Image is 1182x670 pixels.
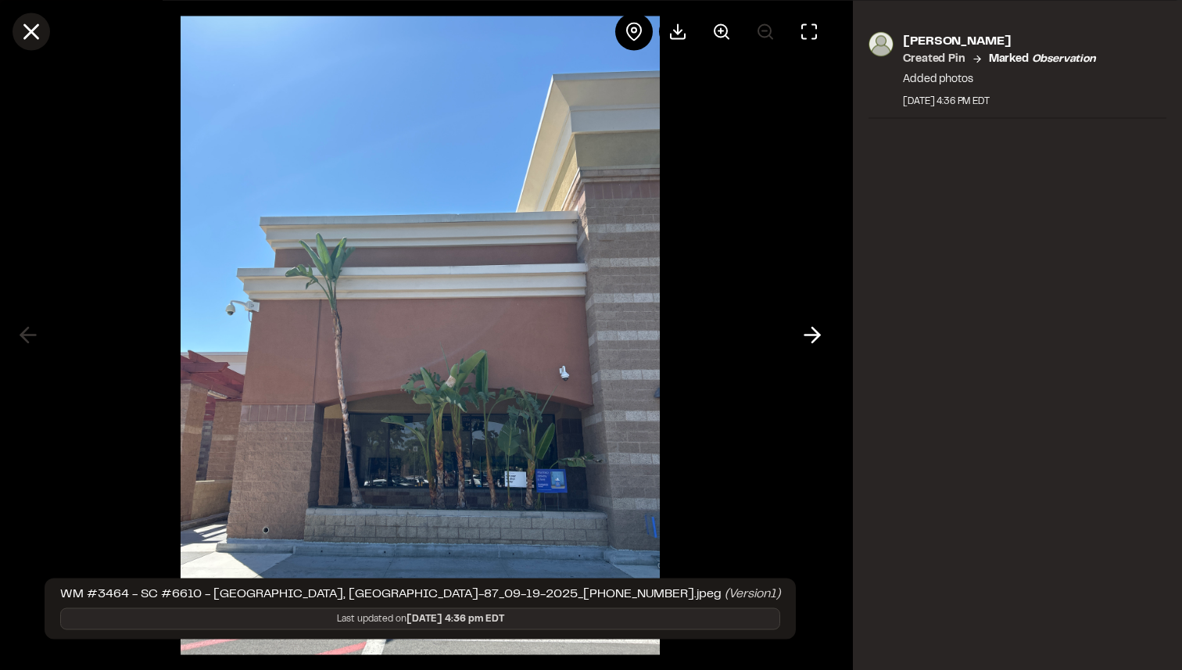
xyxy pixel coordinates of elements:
[989,50,1096,67] p: Marked
[903,70,1095,88] p: Added photos
[1032,54,1096,63] em: observation
[869,31,894,56] img: photo
[615,13,653,50] div: View pin on map
[13,13,50,50] button: Close modal
[903,94,1095,108] div: [DATE] 4:36 PM EDT
[903,31,1095,50] p: [PERSON_NAME]
[793,317,831,354] button: Next photo
[790,13,828,50] button: Toggle Fullscreen
[703,13,740,50] button: Zoom in
[903,50,965,67] p: Created Pin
